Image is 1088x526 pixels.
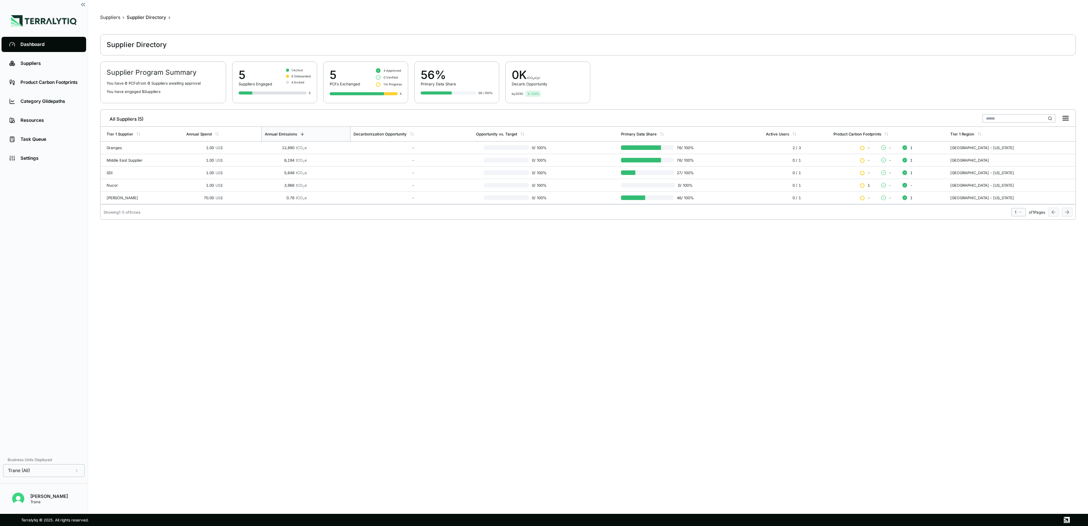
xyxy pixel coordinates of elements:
[264,158,307,162] div: 6,194
[766,132,789,136] div: Active Users
[107,195,180,200] div: [PERSON_NAME]
[910,145,912,150] span: 1
[1029,210,1045,214] span: of 1 Pages
[303,172,305,176] sub: 2
[107,89,220,94] p: You have engaged Suppliers
[107,81,220,85] p: You have PCF s from Supplier s awaiting approval
[107,40,167,49] div: Supplier Directory
[868,158,870,162] span: -
[296,158,307,162] span: tCO e
[107,170,180,175] div: SDI
[833,132,881,136] div: Product Carbon Footprints
[20,155,79,161] div: Settings
[107,132,133,136] div: Tier 1 Supplier
[950,132,974,136] div: Tier 1 Region
[291,80,304,85] span: 4 Invited
[239,68,272,82] div: 5
[264,145,307,150] div: 12,890
[354,195,414,200] div: -
[384,82,402,87] span: 1 In Progress
[910,195,912,200] span: 1
[107,183,180,187] div: Nucor
[127,14,166,20] div: Supplier Directory
[675,183,694,187] span: 0 / 100 %
[8,468,30,474] span: Trane (All)
[142,89,144,94] span: 5
[330,82,360,86] div: PCFs Exchanged
[264,170,307,175] div: 5,648
[107,68,220,77] h2: Supplier Program Summary
[527,76,540,80] span: tCO₂e/yr
[303,185,305,188] sub: 2
[303,147,305,151] sub: 2
[384,75,398,80] span: 0 Verified
[674,195,694,200] span: 46 / 100 %
[766,170,827,175] div: 0 / 1
[621,132,657,136] div: Primary Data Share
[529,145,549,150] span: 0 / 100 %
[950,145,1072,150] div: [GEOGRAPHIC_DATA] - [US_STATE]
[421,68,456,82] div: 56%
[868,183,870,187] span: 1
[186,132,212,136] div: Annual Spend
[950,170,1072,175] div: [GEOGRAPHIC_DATA] - [US_STATE]
[354,170,414,175] div: -
[239,82,272,86] div: Suppliers Engaged
[910,158,912,162] span: 1
[674,158,694,162] span: 76 / 100 %
[303,160,305,163] sub: 2
[512,68,547,82] div: 0 K
[766,145,827,150] div: 2 / 3
[107,145,180,150] div: Granges
[766,183,827,187] div: 0 / 1
[296,195,307,200] span: tCO e
[30,499,68,504] div: Trane
[309,91,311,95] div: 5
[868,145,870,150] span: -
[1015,210,1022,214] div: 1
[291,74,311,79] span: 0 Onboarded
[354,183,414,187] div: -
[215,195,223,200] span: US$
[215,145,223,150] span: US$
[20,98,79,104] div: Category Glidepaths
[125,81,127,85] span: 0
[529,183,549,187] span: 0 / 100 %
[889,170,891,175] span: -
[168,14,170,20] span: ›
[291,68,303,72] span: 1 Active
[9,490,27,508] button: Open user button
[215,170,223,175] span: US$
[512,82,547,86] div: Decarb Opportunity
[303,197,305,201] sub: 2
[674,170,694,175] span: 27 / 100 %
[766,195,827,200] div: 0 / 1
[20,41,79,47] div: Dashboard
[421,82,456,86] div: Primary Data Share
[950,183,1072,187] div: [GEOGRAPHIC_DATA] - [US_STATE]
[868,170,870,175] span: -
[148,81,150,85] span: 0
[950,158,1072,162] div: [GEOGRAPHIC_DATA]
[186,170,223,175] div: 1.00
[264,183,307,187] div: 3,966
[186,145,223,150] div: 1.00
[100,14,120,20] div: Suppliers
[215,158,223,162] span: US$
[107,158,180,162] div: Middle East Supplier
[889,195,891,200] span: -
[529,158,549,162] span: 0 / 100 %
[868,195,870,200] span: -
[354,158,414,162] div: -
[296,183,307,187] span: tCO e
[889,145,891,150] span: -
[512,91,523,96] div: by 2030
[104,210,140,214] div: Showing 1 - 5 of 5 rows
[330,68,360,82] div: 5
[296,170,307,175] span: tCO e
[766,158,827,162] div: 0 / 1
[104,113,143,122] div: All Suppliers (5)
[265,132,297,136] div: Annual Emissions
[12,493,24,505] img: Cal Krause
[1011,208,1026,216] button: 1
